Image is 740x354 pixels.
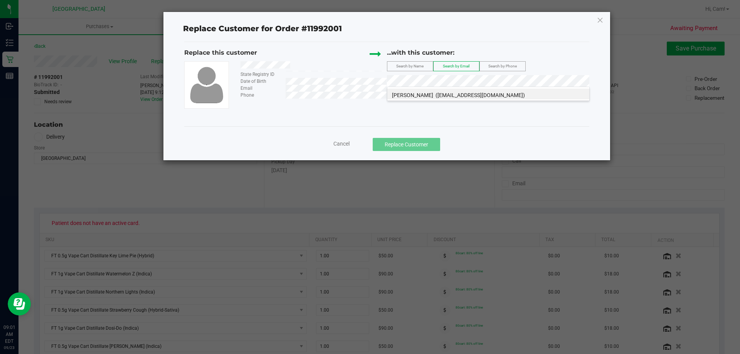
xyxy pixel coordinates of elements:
span: Replace this customer [184,49,257,56]
span: Cancel [333,141,350,147]
span: Search by Phone [488,64,517,68]
span: Search by Name [396,64,424,68]
div: State Registry ID [235,71,285,78]
div: Phone [235,92,285,99]
div: Date of Birth [235,78,285,85]
span: Replace Customer for Order #11992001 [178,22,346,35]
div: Email [235,85,285,92]
button: Replace Customer [373,138,440,151]
img: user-icon.png [186,65,227,105]
iframe: Resource center [8,292,31,315]
span: ...with this customer: [387,49,454,56]
span: Search by Email [443,64,469,68]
